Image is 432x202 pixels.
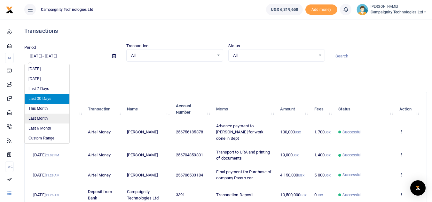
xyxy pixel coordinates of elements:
[271,6,298,13] span: UGX 6,319,658
[24,69,427,76] p: Download
[371,4,427,10] small: [PERSON_NAME]
[131,52,214,59] span: All
[88,173,111,177] span: Airtel Money
[325,174,331,177] small: UGX
[314,192,323,197] span: 0
[305,4,337,15] li: Toup your wallet
[216,123,263,141] span: Advance payment to [PERSON_NAME] for work done in Sept
[216,192,254,197] span: Transaction Deposit
[126,43,148,49] label: Transaction
[213,99,277,119] th: Memo: activate to sort column ascending
[84,99,123,119] th: Transaction: activate to sort column ascending
[25,84,69,94] li: Last 7 Days
[127,153,158,157] span: [PERSON_NAME]
[305,7,337,11] a: Add money
[311,99,335,119] th: Fees: activate to sort column ascending
[216,169,271,181] span: Final payment for Purchase of company Passo car
[176,130,203,134] span: 256756185378
[342,129,361,135] span: Successful
[228,43,240,49] label: Status
[33,153,59,157] span: [DATE]
[5,161,14,172] li: Ac
[280,130,301,134] span: 100,000
[314,173,331,177] span: 5,000
[295,131,301,134] small: UGX
[45,193,60,197] small: 11:26 AM
[127,189,159,200] span: Campaignity Technologies Ltd
[293,153,299,157] small: UGX
[24,44,36,51] label: Period
[45,174,60,177] small: 11:29 AM
[314,153,331,157] span: 1,400
[396,99,421,119] th: Action: activate to sort column ascending
[410,180,426,196] div: Open Intercom Messenger
[38,7,96,12] span: Campaignity Technologies Ltd
[25,74,69,84] li: [DATE]
[342,152,361,158] span: Successful
[325,153,331,157] small: UGX
[266,4,303,15] a: UGX 6,319,658
[24,27,427,34] h4: Transactions
[88,189,112,200] span: Deposit from Bank
[25,94,69,104] li: Last 30 Days
[330,51,427,62] input: Search
[335,99,396,119] th: Status: activate to sort column ascending
[216,150,270,161] span: Transport to URA and printing of documents
[280,153,299,157] span: 19,000
[263,4,305,15] li: Wallet ballance
[5,53,14,63] li: M
[25,123,69,133] li: Last 6 Month
[25,133,69,143] li: Custom Range
[371,9,427,15] span: Campaignity Technologies Ltd
[88,153,111,157] span: Airtel Money
[24,51,107,62] input: select period
[172,99,213,119] th: Account Number: activate to sort column ascending
[33,173,59,177] span: [DATE]
[317,193,323,197] small: UGX
[325,131,331,134] small: UGX
[25,104,69,114] li: This Month
[280,192,306,197] span: 10,500,000
[357,4,427,15] a: profile-user [PERSON_NAME] Campaignity Technologies Ltd
[176,173,203,177] span: 256706503184
[123,99,172,119] th: Name: activate to sort column ascending
[176,192,185,197] span: 3391
[314,130,331,134] span: 1,700
[33,192,59,197] span: [DATE]
[277,99,311,119] th: Amount: activate to sort column ascending
[176,153,203,157] span: 256704359301
[305,4,337,15] span: Add money
[280,173,304,177] span: 4,150,000
[342,172,361,178] span: Successful
[6,6,13,14] img: logo-small
[127,173,158,177] span: [PERSON_NAME]
[298,174,304,177] small: UGX
[25,114,69,123] li: Last Month
[88,130,111,134] span: Airtel Money
[357,4,368,15] img: profile-user
[25,64,69,74] li: [DATE]
[342,192,361,198] span: Successful
[127,130,158,134] span: [PERSON_NAME]
[233,52,316,59] span: All
[45,153,59,157] small: 02:02 PM
[300,193,306,197] small: UGX
[6,7,13,12] a: logo-small logo-large logo-large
